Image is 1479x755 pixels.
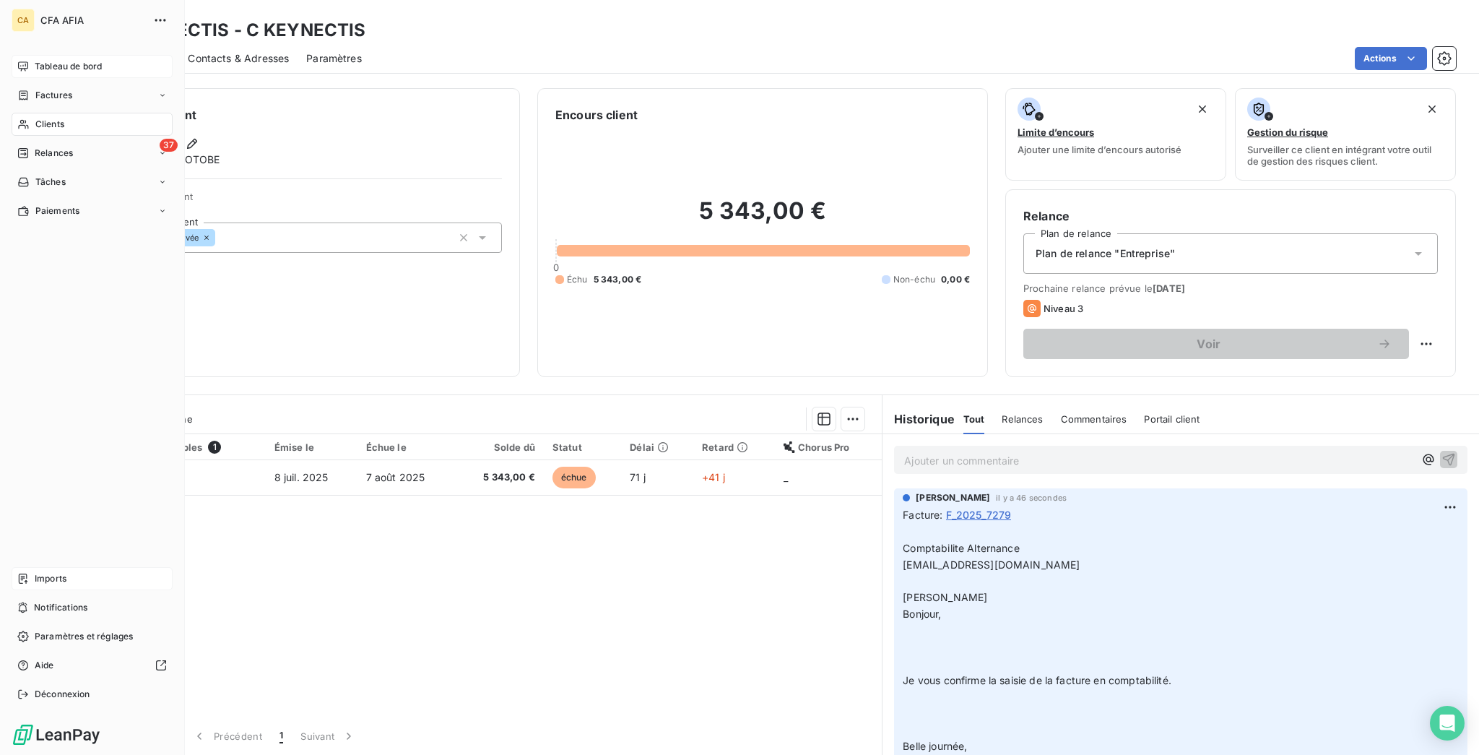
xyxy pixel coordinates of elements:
span: 71 j [630,471,646,483]
span: Belle journée, [903,740,967,752]
div: Délai [630,441,685,453]
span: F_2025_7279 [946,507,1012,522]
span: Bonjour, [903,608,941,620]
span: 5 343,00 € [464,470,535,485]
h6: Encours client [555,106,638,124]
div: Statut [552,441,613,453]
span: Aide [35,659,54,672]
span: ​[EMAIL_ADDRESS][DOMAIN_NAME]​ [903,558,1080,571]
span: 0 [553,262,559,273]
span: Clients [35,118,64,131]
span: 1 [208,441,221,454]
span: 5 343,00 € [594,273,642,286]
span: 1 [279,729,283,743]
span: Factures [35,89,72,102]
button: Actions [1355,47,1427,70]
span: Propriétés Client [116,191,502,211]
span: Déconnexion [35,688,90,701]
span: Niveau 3 [1044,303,1083,314]
span: CFA AFIA [40,14,144,26]
span: 0,00 € [941,273,970,286]
button: 1 [271,721,292,751]
span: +41 j [702,471,725,483]
span: Limite d’encours [1018,126,1094,138]
span: Paramètres et réglages [35,630,133,643]
span: Comptabilite Alternance [903,542,1019,554]
img: Logo LeanPay [12,723,101,746]
h2: 5 343,00 € [555,197,970,240]
span: Paiements [35,204,79,217]
div: Émise le [274,441,349,453]
div: Retard [702,441,766,453]
span: Imports [35,572,66,585]
span: Tâches [35,176,66,189]
button: Voir [1023,329,1409,359]
span: Paramètres [306,51,362,66]
h6: Historique [882,410,955,428]
span: Tout [963,413,985,425]
span: Facture : [903,507,942,522]
div: Solde dû [464,441,535,453]
h6: Relance [1023,207,1438,225]
span: Notifications [34,601,87,614]
span: il y a 46 secondes [996,493,1067,502]
span: échue [552,467,596,488]
span: 8 juil. 2025 [274,471,329,483]
span: Miangaly RAKOTOBE [117,152,220,167]
span: Prochaine relance prévue le [1023,282,1438,294]
span: Ajouter une limite d’encours autorisé [1018,144,1181,155]
span: Relances [35,147,73,160]
button: Limite d’encoursAjouter une limite d’encours autorisé [1005,88,1226,181]
span: Relances [1002,413,1043,425]
span: Plan de relance "Entreprise" [1036,246,1175,261]
span: Portail client [1144,413,1200,425]
span: Gestion du risque [1247,126,1328,138]
span: _ [784,471,788,483]
h6: Informations client [87,106,502,124]
button: Précédent [183,721,271,751]
div: Échue le [366,441,447,453]
span: [PERSON_NAME]​ [903,591,987,603]
span: Voir [1041,338,1377,350]
span: Tableau de bord [35,60,102,73]
div: Open Intercom Messenger [1430,706,1465,741]
input: Ajouter une valeur [215,231,227,244]
span: [DATE] [1153,282,1185,294]
span: Commentaires [1061,413,1127,425]
a: Aide [12,654,173,677]
div: Chorus Pro [784,441,873,453]
span: 7 août 2025 [366,471,425,483]
span: Échu [567,273,588,286]
span: Je vous confirme la saisie de la facture en comptabilité. [903,674,1171,686]
span: 37 [160,139,178,152]
button: Suivant [292,721,365,751]
span: Contacts & Adresses [188,51,289,66]
span: Non-échu [893,273,935,286]
button: Gestion du risqueSurveiller ce client en intégrant votre outil de gestion des risques client. [1235,88,1456,181]
div: CA [12,9,35,32]
span: Surveiller ce client en intégrant votre outil de gestion des risques client. [1247,144,1444,167]
h3: KEYNECTIS - C KEYNECTIS [127,17,365,43]
span: [PERSON_NAME] [916,491,990,504]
